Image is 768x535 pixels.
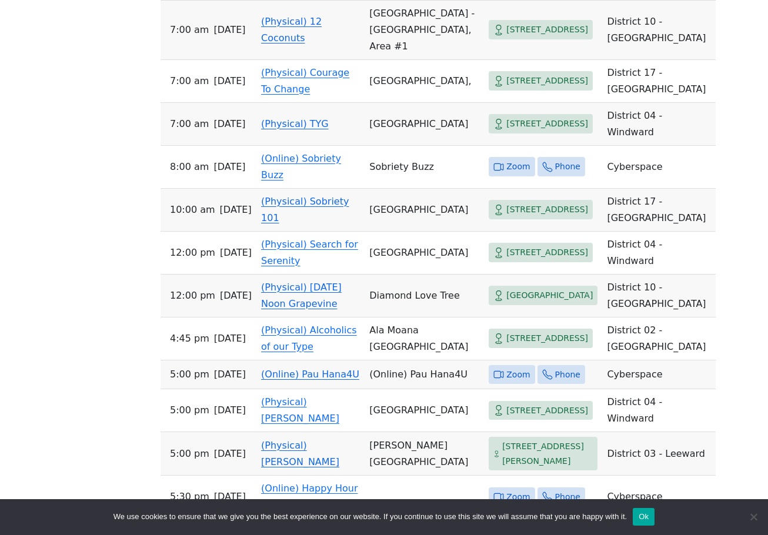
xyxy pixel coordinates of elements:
[602,317,715,360] td: District 02 - [GEOGRAPHIC_DATA]
[365,275,484,317] td: Diamond Love Tree
[170,402,209,419] span: 5:00 PM
[261,282,342,309] a: (Physical) [DATE] Noon Grapevine
[365,189,484,232] td: [GEOGRAPHIC_DATA]
[602,275,715,317] td: District 10 - [GEOGRAPHIC_DATA]
[365,60,484,103] td: [GEOGRAPHIC_DATA],
[602,103,715,146] td: District 04 - Windward
[365,146,484,189] td: Sobriety Buzz
[365,317,484,360] td: Ala Moana [GEOGRAPHIC_DATA]
[170,116,209,132] span: 7:00 AM
[261,396,339,424] a: (Physical) [PERSON_NAME]
[170,446,209,462] span: 5:00 PM
[220,245,252,261] span: [DATE]
[365,389,484,432] td: [GEOGRAPHIC_DATA]
[506,73,588,88] span: [STREET_ADDRESS]
[261,196,349,223] a: (Physical) Sobriety 101
[506,159,530,174] span: Zoom
[261,153,341,180] a: (Online) Sobriety Buzz
[602,476,715,519] td: Cyberspace
[170,202,215,218] span: 10:00 AM
[506,331,588,346] span: [STREET_ADDRESS]
[214,330,246,347] span: [DATE]
[506,245,588,260] span: [STREET_ADDRESS]
[365,103,484,146] td: [GEOGRAPHIC_DATA]
[261,118,329,129] a: (Physical) TYG
[220,202,252,218] span: [DATE]
[365,360,484,390] td: (Online) Pau Hana4U
[213,159,245,175] span: [DATE]
[633,508,655,526] button: Ok
[555,490,580,504] span: Phone
[261,325,357,352] a: (Physical) Alcoholics of our Type
[506,202,588,217] span: [STREET_ADDRESS]
[602,232,715,275] td: District 04 - Windward
[213,73,245,89] span: [DATE]
[170,159,209,175] span: 8:00 AM
[170,287,215,304] span: 12:00 PM
[555,367,580,382] span: Phone
[220,287,252,304] span: [DATE]
[602,189,715,232] td: District 17 - [GEOGRAPHIC_DATA]
[506,116,588,131] span: [STREET_ADDRESS]
[602,146,715,189] td: Cyberspace
[365,432,484,476] td: [PERSON_NAME][GEOGRAPHIC_DATA]
[602,60,715,103] td: District 17 - [GEOGRAPHIC_DATA]
[113,511,627,523] span: We use cookies to ensure that we give you the best experience on our website. If you continue to ...
[602,432,715,476] td: District 03 - Leeward
[502,439,593,468] span: [STREET_ADDRESS][PERSON_NAME]
[555,159,580,174] span: Phone
[170,489,209,505] span: 5:30 PM
[170,330,209,347] span: 4:45 PM
[261,440,339,467] a: (Physical) [PERSON_NAME]
[506,22,588,37] span: [STREET_ADDRESS]
[170,22,209,38] span: 7:00 AM
[506,288,593,303] span: [GEOGRAPHIC_DATA]
[602,1,715,60] td: District 10 - [GEOGRAPHIC_DATA]
[602,389,715,432] td: District 04 - Windward
[506,367,530,382] span: Zoom
[261,369,359,380] a: (Online) Pau Hana4U
[214,402,246,419] span: [DATE]
[506,490,530,504] span: Zoom
[365,1,484,60] td: [GEOGRAPHIC_DATA] - [GEOGRAPHIC_DATA], Area #1
[213,22,245,38] span: [DATE]
[214,446,246,462] span: [DATE]
[747,511,759,523] span: No
[214,489,246,505] span: [DATE]
[170,366,209,383] span: 5:00 PM
[261,483,358,510] a: (Online) Happy Hour Waikiki
[170,73,209,89] span: 7:00 AM
[506,403,588,418] span: [STREET_ADDRESS]
[602,360,715,390] td: Cyberspace
[365,232,484,275] td: [GEOGRAPHIC_DATA]
[213,116,245,132] span: [DATE]
[261,16,322,44] a: (Physical) 12 Coconuts
[170,245,215,261] span: 12:00 PM
[261,239,358,266] a: (Physical) Search for Serenity
[261,67,349,95] a: (Physical) Courage To Change
[214,366,246,383] span: [DATE]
